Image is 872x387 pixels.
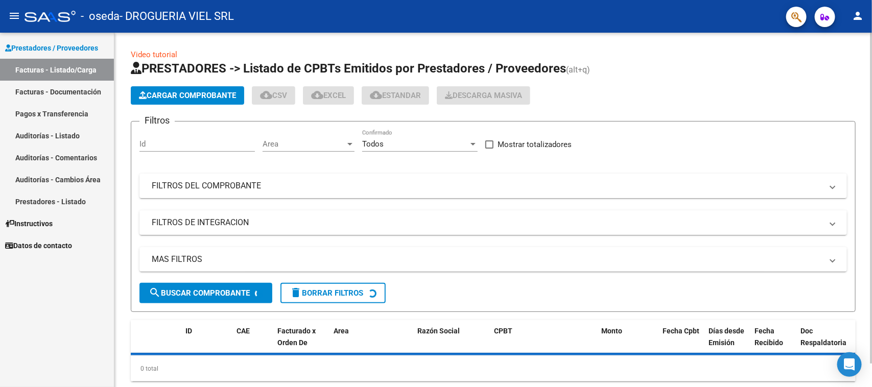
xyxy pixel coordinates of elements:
[658,320,704,365] datatable-header-cell: Fecha Cpbt
[490,320,597,365] datatable-header-cell: CPBT
[566,65,590,75] span: (alt+q)
[120,5,234,28] span: - DROGUERIA VIEL SRL
[362,139,384,149] span: Todos
[139,210,847,235] mat-expansion-panel-header: FILTROS DE INTEGRACION
[290,288,363,298] span: Borrar Filtros
[81,5,120,28] span: - oseda
[232,320,273,365] datatable-header-cell: CAE
[311,89,323,101] mat-icon: cloud_download
[800,327,846,347] span: Doc Respaldatoria
[303,86,354,105] button: EXCEL
[663,327,699,335] span: Fecha Cpbt
[5,240,72,251] span: Datos de contacto
[498,138,572,151] span: Mostrar totalizadores
[280,283,386,303] button: Borrar Filtros
[852,10,864,22] mat-icon: person
[601,327,622,335] span: Monto
[796,320,858,365] datatable-header-cell: Doc Respaldatoria
[139,283,272,303] button: Buscar Comprobante
[152,254,822,265] mat-panel-title: MAS FILTROS
[131,61,566,76] span: PRESTADORES -> Listado de CPBTs Emitidos por Prestadores / Proveedores
[139,91,236,100] span: Cargar Comprobante
[131,356,856,381] div: 0 total
[290,286,302,299] mat-icon: delete
[837,352,862,377] div: Open Intercom Messenger
[131,86,244,105] button: Cargar Comprobante
[704,320,750,365] datatable-header-cell: Días desde Emisión
[152,180,822,191] mat-panel-title: FILTROS DEL COMPROBANTE
[139,247,847,272] mat-expansion-panel-header: MAS FILTROS
[273,320,329,365] datatable-header-cell: Facturado x Orden De
[755,327,783,347] span: Fecha Recibido
[437,86,530,105] app-download-masive: Descarga masiva de comprobantes (adjuntos)
[181,320,232,365] datatable-header-cell: ID
[131,50,177,59] a: Video tutorial
[750,320,796,365] datatable-header-cell: Fecha Recibido
[277,327,316,347] span: Facturado x Orden De
[260,91,287,100] span: CSV
[494,327,512,335] span: CPBT
[709,327,744,347] span: Días desde Emisión
[185,327,192,335] span: ID
[139,174,847,198] mat-expansion-panel-header: FILTROS DEL COMPROBANTE
[149,286,161,299] mat-icon: search
[149,288,250,298] span: Buscar Comprobante
[263,139,345,149] span: Area
[311,91,346,100] span: EXCEL
[413,320,490,365] datatable-header-cell: Razón Social
[370,91,421,100] span: Estandar
[437,86,530,105] button: Descarga Masiva
[5,42,98,54] span: Prestadores / Proveedores
[362,86,429,105] button: Estandar
[139,113,175,128] h3: Filtros
[252,86,295,105] button: CSV
[237,327,250,335] span: CAE
[417,327,460,335] span: Razón Social
[445,91,522,100] span: Descarga Masiva
[329,320,398,365] datatable-header-cell: Area
[597,320,658,365] datatable-header-cell: Monto
[5,218,53,229] span: Instructivos
[260,89,272,101] mat-icon: cloud_download
[8,10,20,22] mat-icon: menu
[152,217,822,228] mat-panel-title: FILTROS DE INTEGRACION
[334,327,349,335] span: Area
[370,89,382,101] mat-icon: cloud_download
